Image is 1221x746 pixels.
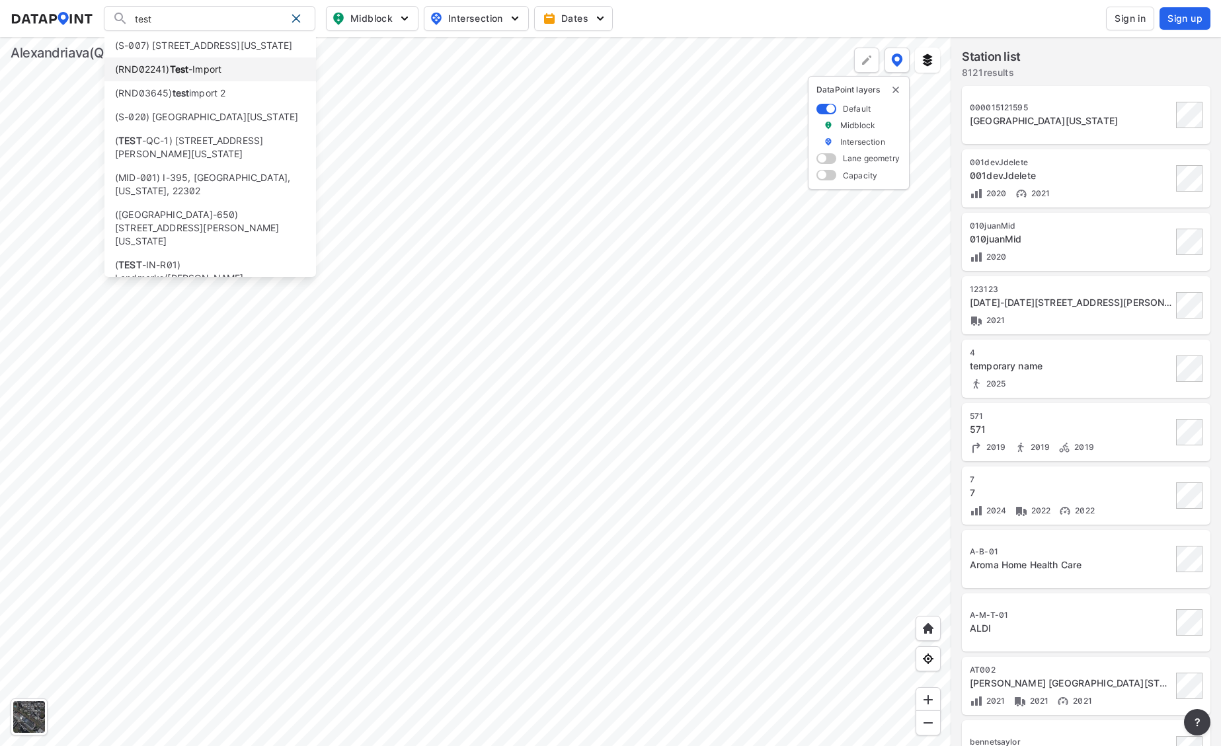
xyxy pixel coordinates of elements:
div: 010juanMid [970,233,1172,246]
button: Midblock [326,6,418,31]
label: Midblock [840,120,875,131]
img: Volume count [970,187,983,200]
strong: test [173,87,190,98]
img: Volume count [970,504,983,517]
li: (S-020) [GEOGRAPHIC_DATA][US_STATE] [104,105,316,129]
span: 2019 [1027,442,1050,452]
img: Volume count [970,694,983,708]
img: Vehicle speed [1058,504,1072,517]
span: ? [1192,714,1202,730]
span: 2021 [1027,696,1049,706]
div: 571 [970,423,1172,436]
div: Toggle basemap [11,698,48,735]
div: Home [916,616,941,641]
span: Dates [545,12,604,25]
img: map_pin_mid.602f9df1.svg [331,11,346,26]
a: Sign up [1157,7,1210,30]
img: Vehicle class [1013,694,1027,708]
div: Polygon tool [854,48,879,73]
div: Alexandriava(QCDevpro) [11,44,162,62]
img: 5YPKRKmlfpI5mqlR8AD95paCi+0kK1fRFDJSaMmawlwaeJcJwk9O2fotCW5ve9gAAAAASUVORK5CYII= [594,12,607,25]
label: 8121 results [962,66,1021,79]
img: marker_Midblock.5ba75e30.svg [824,120,833,131]
span: 2019 [983,442,1006,452]
img: calendar-gold.39a51dde.svg [543,12,556,25]
div: Zoom in [916,687,941,712]
img: zeq5HYn9AnE9l6UmnFLPAAAAAElFTkSuQmCC [922,652,935,665]
button: External layers [915,48,940,73]
div: View my location [916,646,941,671]
span: Midblock [332,11,410,26]
img: Volume count [970,250,983,264]
img: 5YPKRKmlfpI5mqlR8AD95paCi+0kK1fRFDJSaMmawlwaeJcJwk9O2fotCW5ve9gAAAAASUVORK5CYII= [398,12,411,25]
li: (S-007) [STREET_ADDRESS][US_STATE] [104,34,316,57]
label: Default [843,103,871,114]
span: 2022 [1028,505,1051,515]
label: Capacity [843,170,877,181]
div: Aroma Home Health Care [970,558,1172,572]
span: 2022 [1072,505,1095,515]
img: Bicycle count [1058,441,1071,454]
li: ([GEOGRAPHIC_DATA]-650) [STREET_ADDRESS][PERSON_NAME][US_STATE] [104,203,316,253]
img: dataPointLogo.9353c09d.svg [11,12,93,25]
button: Sign in [1106,7,1154,30]
div: 123123 [970,284,1172,295]
span: 2024 [983,505,1007,515]
img: S3KcC2PZAAAAAElFTkSuQmCC [970,314,983,327]
li: (MID-001) I-395, [GEOGRAPHIC_DATA], [US_STATE], 22302 [104,166,316,203]
img: Vehicle speed [1056,694,1070,708]
span: 2020 [983,188,1007,198]
div: 7 [970,486,1172,500]
span: 2025 [983,379,1006,389]
img: +XpAUvaXAN7GudzAAAAAElFTkSuQmCC [922,622,935,635]
img: data-point-layers.37681fc9.svg [891,54,903,67]
input: Search [128,8,286,29]
div: Stadium Dr, Alexandria, Virginia, 22302 [970,114,1172,128]
div: 001devJdelete [970,169,1172,182]
strong: TEST [118,259,142,270]
img: +Dz8AAAAASUVORK5CYII= [860,54,873,67]
span: Intersection [430,11,520,26]
div: A-B-01 [970,546,1172,557]
img: ZvzfEJKXnyWIrJytrsY285QMwk63cM6Drc+sIAAAAASUVORK5CYII= [922,693,935,706]
a: Sign in [1103,7,1157,30]
div: ALDI [970,622,1172,635]
img: Pedestrian count [1014,441,1027,454]
span: 2019 [1071,442,1094,452]
div: 001devJdelete [970,157,1172,168]
img: EXHE7HSyln9AEgfAt3MXZNtyHIFksAAAAASUVORK5CYII= [970,441,983,454]
span: Sign in [1115,12,1146,25]
span: 2021 [983,315,1005,325]
div: A-M-T-01 [970,610,1172,620]
strong: Test [170,63,189,75]
p: DataPoint layers [816,85,901,95]
div: 1876-2098 N Beauregard St, Alexandria, Virginia, 22311 [970,296,1172,309]
button: more [1184,709,1210,735]
img: layers.ee07997e.svg [921,54,934,67]
li: (RND02241) -Import [104,57,316,81]
div: 7 [970,474,1172,485]
div: 010juanMid [970,221,1172,231]
strong: TEST [118,135,142,146]
span: 2021 [1028,188,1050,198]
div: 4 [970,348,1172,358]
button: DataPoint layers [885,48,910,73]
label: Intersection [840,136,885,147]
img: MAAAAAElFTkSuQmCC [922,716,935,729]
img: close-external-leyer.3061a1c7.svg [890,85,901,95]
button: delete [890,85,901,95]
img: Pedestrian count [970,377,983,391]
label: Station list [962,48,1021,66]
img: marker_Intersection.6861001b.svg [824,136,833,147]
li: (RND03645) import 2 [104,81,316,105]
span: 2021 [1070,696,1092,706]
div: 000015121595 [970,102,1172,113]
button: Sign up [1160,7,1210,30]
img: 5YPKRKmlfpI5mqlR8AD95paCi+0kK1fRFDJSaMmawlwaeJcJwk9O2fotCW5ve9gAAAAASUVORK5CYII= [508,12,522,25]
button: Intersection [424,6,529,31]
div: AT002 [970,665,1172,675]
div: 571 [970,411,1172,422]
label: Lane geometry [843,153,900,164]
li: ( -IN-R01) Landmarks/[PERSON_NAME][GEOGRAPHIC_DATA], [GEOGRAPHIC_DATA], [US_STATE] [104,253,316,317]
div: Leslie Ave & E Nelson Ave, Alexandria, Virginia, 22301 [970,677,1172,690]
